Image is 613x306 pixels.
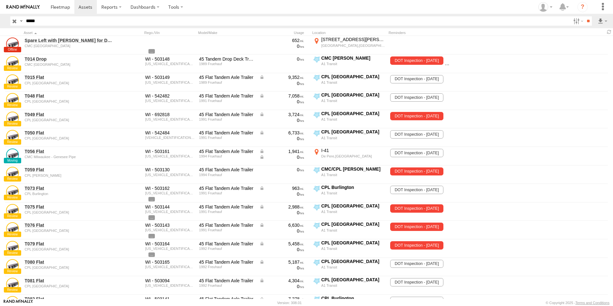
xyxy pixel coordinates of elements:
[390,56,443,65] span: DOT Inspection - 06/01/2025
[321,92,385,98] div: CPL [GEOGRAPHIC_DATA]
[145,284,195,287] div: 1H2P04525NW026203
[25,81,113,85] div: undefined
[199,241,255,247] div: 45 Flat Tandem Axle Trailer
[321,98,385,103] div: A1 Transit
[199,185,255,191] div: 45 Flat Tandem Axle Trailer
[259,222,304,228] div: Data from Vehicle CANbus
[199,167,255,173] div: 45 Flat Tandem Axle Trailer
[259,154,304,160] div: Data from Vehicle CANbus
[6,130,19,143] a: View Asset Details
[277,301,302,305] div: Version: 308.01
[25,155,113,159] div: undefined
[199,62,255,66] div: 1989 Fruehauf
[148,252,155,257] span: View Asset Details to show all tags
[25,149,113,154] a: T056 Flat
[25,204,113,210] a: T075 Flat
[145,154,195,158] div: 1H2P04521RW075002
[259,191,304,197] div: 0
[199,278,255,284] div: 45 Flat Tandem Axle Trailer
[25,296,113,302] a: T082 Flat
[25,174,113,177] div: undefined
[321,240,385,246] div: CPL [GEOGRAPHIC_DATA]
[19,16,24,26] label: Search Query
[145,173,195,177] div: 1H2P0452XRW075001
[6,241,19,254] a: View Asset Details
[6,5,40,9] img: rand-logo.svg
[312,74,386,91] label: Click to View Current Location
[259,247,304,252] div: 0
[145,130,195,136] div: WI - 542484
[6,185,19,198] a: View Asset Details
[199,296,255,302] div: 45 Flat Tandem Axle Trailer
[6,278,19,291] a: View Asset Details
[25,93,113,99] a: T048 Flat
[321,129,385,135] div: CPL [GEOGRAPHIC_DATA]
[259,265,304,271] div: 0
[259,204,304,210] div: Data from Vehicle CANbus
[321,228,385,233] div: A1 Transit
[321,277,385,283] div: CPL [GEOGRAPHIC_DATA]
[6,93,19,106] a: View Asset Details
[6,204,19,217] a: View Asset Details
[390,278,443,286] span: DOT Inspection - 05/31/2026
[145,167,195,173] div: WI - 503130
[6,74,19,87] a: View Asset Details
[321,43,385,48] div: [GEOGRAPHIC_DATA],[GEOGRAPHIC_DATA]
[312,55,386,72] label: Click to View Current Location
[145,149,195,154] div: WI - 503161
[145,56,195,62] div: WI - 503148
[199,81,255,84] div: 1989 Fruehauf
[199,112,255,117] div: 45 Flat Tandem Axle Trailer
[258,30,310,35] div: Usage
[390,75,443,83] span: DOT Inspection - 08/31/2026
[321,246,385,251] div: A1 Transit
[25,63,113,66] div: undefined
[148,215,155,220] span: View Asset Details to show all tags
[145,81,195,84] div: 1H5P04525KM041102
[321,117,385,122] div: A1 Transit
[148,49,155,54] span: View Asset Details to show all tags
[312,129,386,146] label: Click to View Current Location
[198,30,256,35] div: Model/Make
[145,93,195,99] div: WI - 542482
[259,167,304,173] div: 0
[321,295,385,301] div: CPL Burlington
[321,148,385,153] div: I-41
[25,118,113,122] div: undefined
[259,185,304,191] div: Data from Vehicle CANbus
[321,55,385,61] div: CMC [PERSON_NAME]
[312,277,386,294] label: Click to View Current Location
[25,278,113,284] a: T081 Flat
[259,130,304,136] div: Data from Vehicle CANbus
[25,38,113,43] a: Spare Left with [PERSON_NAME] for Drop Deck
[148,197,155,201] span: View Asset Details to show all tags
[199,265,255,269] div: 1992 Freuhauf
[199,247,255,251] div: 1992 Fruehauf
[148,234,155,238] span: View Asset Details to show all tags
[145,296,195,302] div: WI - 503141
[390,186,443,194] span: DOT Inspection - 05/31/2026
[25,210,113,214] div: undefined
[259,99,304,105] div: 0
[312,221,386,239] label: Click to View Current Location
[25,259,113,265] a: T080 Flat
[199,99,255,103] div: 1991 Fruehauf
[321,37,385,42] div: [STREET_ADDRESS][PERSON_NAME]
[25,130,113,136] a: T050 Flat
[390,260,443,268] span: DOT Inspection - 05/31/2026
[312,148,386,165] label: Click to View Current Location
[6,56,19,69] a: View Asset Details
[321,259,385,264] div: CPL [GEOGRAPHIC_DATA]
[321,203,385,209] div: CPL [GEOGRAPHIC_DATA]
[199,210,255,214] div: 1991 Fruehauf
[321,173,385,177] div: A1 Transit
[312,259,386,276] label: Click to View Current Location
[25,266,113,269] div: undefined
[199,228,255,232] div: 1991 Fruehauf
[597,16,608,26] label: Export results as...
[259,278,304,284] div: Data from Vehicle CANbus
[259,149,304,154] div: Data from Vehicle CANbus
[145,99,195,103] div: 1H2P04523MW003405
[390,93,443,102] span: DOT Inspection - 02/28/2026
[199,154,255,158] div: 1994 Fruehauf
